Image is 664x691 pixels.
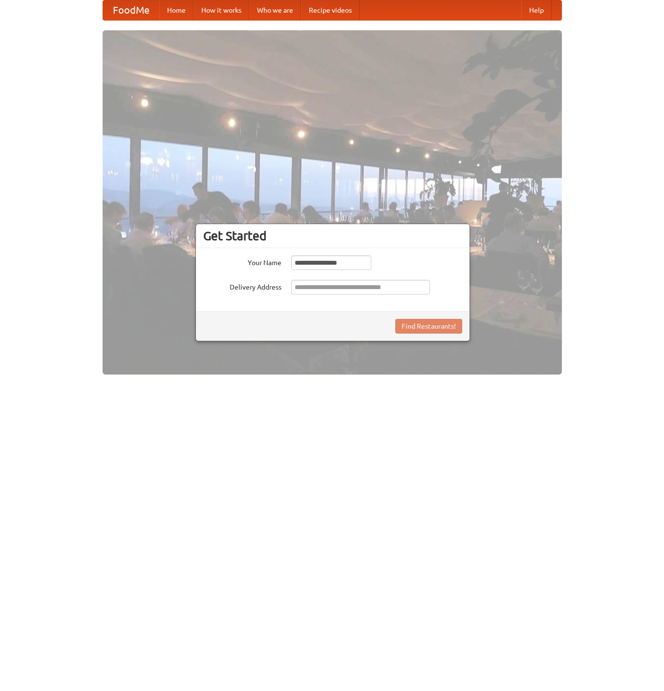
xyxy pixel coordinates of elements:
[159,0,193,20] a: Home
[103,0,159,20] a: FoodMe
[203,280,281,292] label: Delivery Address
[249,0,301,20] a: Who we are
[301,0,360,20] a: Recipe videos
[203,229,462,243] h3: Get Started
[203,255,281,268] label: Your Name
[193,0,249,20] a: How it works
[395,319,462,334] button: Find Restaurants!
[521,0,552,20] a: Help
